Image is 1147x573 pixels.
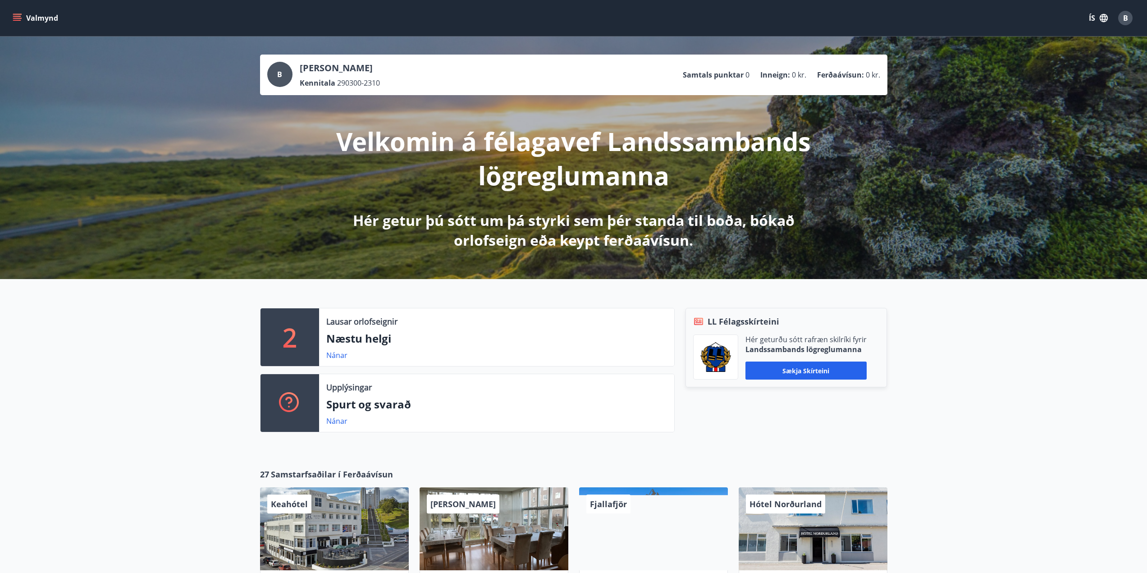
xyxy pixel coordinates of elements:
[760,70,790,80] p: Inneign :
[260,468,269,480] span: 27
[745,362,867,380] button: Sækja skírteini
[337,78,380,88] span: 290300-2310
[749,499,822,509] span: Hótel Norðurland
[430,499,496,509] span: [PERSON_NAME]
[683,70,744,80] p: Samtals punktar
[817,70,864,80] p: Ferðaávísun :
[336,211,812,250] p: Hér getur þú sótt um þá styrki sem þér standa til boða, bókað orlofseign eða keypt ferðaávísun.
[326,331,667,346] p: Næstu helgi
[326,381,372,393] p: Upplýsingar
[1123,13,1128,23] span: B
[745,335,867,344] p: Hér geturðu sótt rafræn skilríki fyrir
[1084,10,1113,26] button: ÍS
[708,316,779,327] span: LL Félagsskírteini
[271,499,308,509] span: Keahótel
[326,397,667,412] p: Spurt og svarað
[277,69,282,79] span: B
[271,468,393,480] span: Samstarfsaðilar í Ferðaávísun
[336,124,812,193] p: Velkomin á félagavef Landssambands lögreglumanna
[700,342,731,372] img: 1cqKbADZNYZ4wXUG0EC2JmCwhQh0Y6EN22Kw4FTY.png
[326,416,347,426] a: Nánar
[300,62,380,74] p: [PERSON_NAME]
[1115,7,1136,29] button: B
[792,70,806,80] span: 0 kr.
[745,344,867,354] p: Landssambands lögreglumanna
[866,70,880,80] span: 0 kr.
[745,70,749,80] span: 0
[326,350,347,360] a: Nánar
[300,78,335,88] p: Kennitala
[283,320,297,354] p: 2
[11,10,62,26] button: menu
[590,499,627,509] span: Fjallafjör
[326,316,398,327] p: Lausar orlofseignir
